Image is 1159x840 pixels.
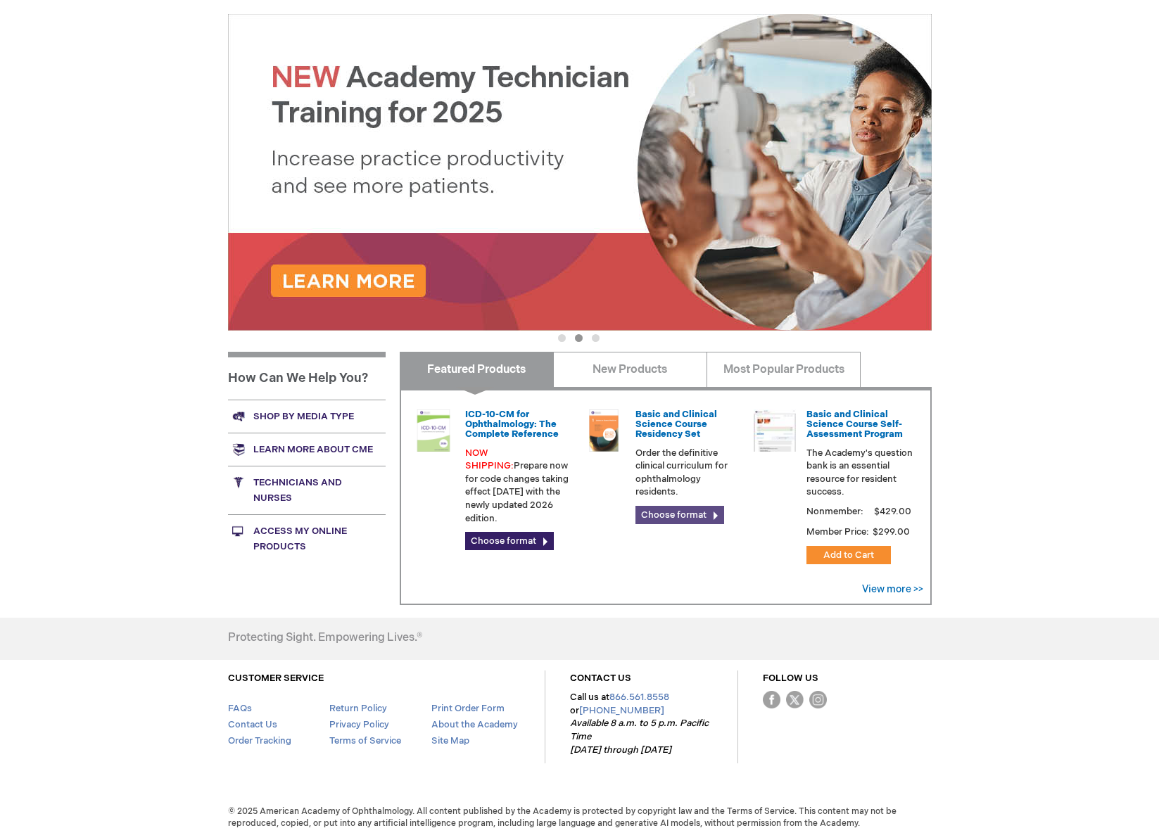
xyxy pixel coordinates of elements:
[400,352,554,387] a: Featured Products
[871,526,912,537] span: $299.00
[558,334,566,342] button: 1 of 3
[806,503,863,521] strong: Nonmember:
[763,673,818,684] a: FOLLOW US
[635,447,742,499] p: Order the definitive clinical curriculum for ophthalmology residents.
[228,466,386,514] a: Technicians and nurses
[579,705,664,716] a: [PHONE_NUMBER]
[228,433,386,466] a: Learn more about CME
[329,735,401,746] a: Terms of Service
[228,632,422,644] h4: Protecting Sight. Empowering Lives.®
[806,409,903,440] a: Basic and Clinical Science Course Self-Assessment Program
[806,546,891,564] button: Add to Cart
[465,409,559,440] a: ICD-10-CM for Ophthalmology: The Complete Reference
[553,352,707,387] a: New Products
[329,719,389,730] a: Privacy Policy
[431,735,469,746] a: Site Map
[786,691,804,708] img: Twitter
[635,506,724,524] a: Choose format
[329,703,387,714] a: Return Policy
[609,692,669,703] a: 866.561.8558
[707,352,861,387] a: Most Popular Products
[635,409,717,440] a: Basic and Clinical Science Course Residency Set
[228,400,386,433] a: Shop by media type
[570,673,631,684] a: CONTACT US
[823,549,874,561] span: Add to Cart
[754,409,796,452] img: bcscself_20.jpg
[228,514,386,563] a: Access My Online Products
[465,447,514,472] font: NOW SHIPPING:
[592,334,600,342] button: 3 of 3
[465,447,572,525] p: Prepare now for code changes taking effect [DATE] with the newly updated 2026 edition.
[575,334,583,342] button: 2 of 3
[228,703,252,714] a: FAQs
[217,806,942,829] span: © 2025 American Academy of Ophthalmology. All content published by the Academy is protected by co...
[583,409,625,452] img: 02850963u_47.png
[872,506,913,517] span: $429.00
[763,691,780,708] img: Facebook
[862,583,923,595] a: View more >>
[228,735,291,746] a: Order Tracking
[570,691,713,756] p: Call us at or
[228,719,277,730] a: Contact Us
[806,526,869,537] strong: Member Price:
[806,447,913,499] p: The Academy's question bank is an essential resource for resident success.
[809,691,827,708] img: instagram
[228,352,386,400] h1: How Can We Help You?
[465,532,554,550] a: Choose format
[228,673,324,684] a: CUSTOMER SERVICE
[431,703,505,714] a: Print Order Form
[570,718,709,755] em: Available 8 a.m. to 5 p.m. Pacific Time [DATE] through [DATE]
[431,719,518,730] a: About the Academy
[412,409,455,452] img: 0120008u_42.png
